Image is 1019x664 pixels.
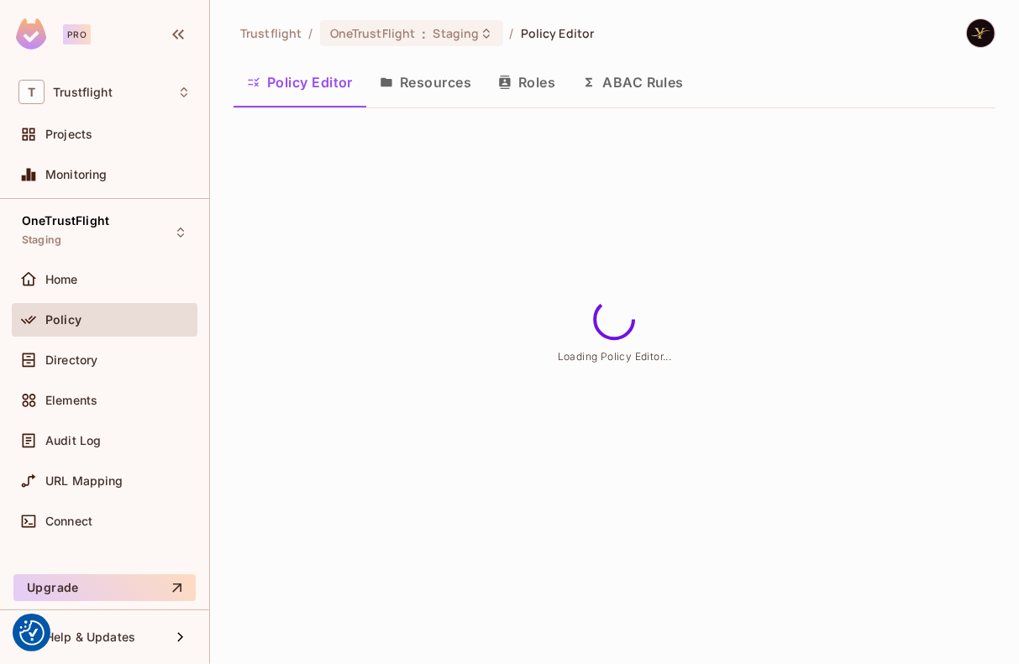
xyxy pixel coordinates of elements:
span: Connect [45,515,92,528]
span: Loading Policy Editor... [558,350,672,363]
span: Policy Editor [521,25,595,41]
img: Yilmaz Alizadeh [967,19,995,47]
span: Monitoring [45,168,108,181]
img: Revisit consent button [19,620,45,646]
button: Resources [366,61,485,103]
div: Pro [63,24,91,44]
span: : [421,27,427,40]
span: Staging [433,25,480,41]
span: URL Mapping [45,474,123,488]
span: Elements [45,394,97,407]
span: Policy [45,313,81,327]
button: Policy Editor [234,61,366,103]
li: / [510,25,514,41]
img: SReyMgAAAABJRU5ErkJggg== [16,18,46,50]
li: / [308,25,313,41]
span: Workspace: Trustflight [53,86,113,99]
span: Help & Updates [45,630,135,644]
button: Consent Preferences [19,620,45,646]
button: Upgrade [13,574,196,601]
span: Staging [22,233,61,247]
span: Projects [45,128,92,141]
span: OneTrustFlight [330,25,416,41]
span: Directory [45,353,97,367]
button: Roles [485,61,569,103]
button: ABAC Rules [569,61,697,103]
span: T [18,80,45,104]
span: OneTrustFlight [22,214,109,227]
span: Home [45,273,78,286]
span: Audit Log [45,434,101,447]
span: the active workspace [240,25,302,41]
